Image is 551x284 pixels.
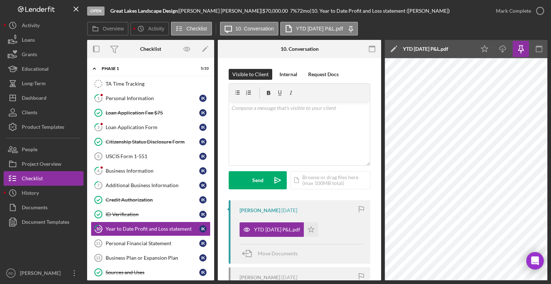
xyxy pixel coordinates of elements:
label: Checklist [187,26,207,32]
div: Loan Application Fee $75 [106,110,199,116]
button: Overview [87,22,128,36]
label: YTD [DATE] P&L.pdf [296,26,343,32]
div: I K [199,138,207,145]
button: Document Templates [4,215,83,229]
div: Year to Date Profit and Loss statement [106,226,199,232]
tspan: 3 [97,125,99,129]
tspan: 5 [97,154,99,159]
div: Dashboard [22,91,46,107]
tspan: 10 [96,226,101,231]
div: | [110,8,179,14]
span: Move Documents [258,250,298,256]
div: Checklist [22,171,43,188]
button: Internal [276,69,301,80]
tspan: 11 [96,241,100,246]
div: Open [87,7,105,16]
a: Clients [4,105,83,120]
div: Loan Application Form [106,124,199,130]
a: People [4,142,83,157]
a: Sources and UsesIK [91,265,211,280]
button: Mark Complete [489,4,547,18]
button: Loans [4,33,83,47]
div: Educational [22,62,49,78]
div: I K [199,109,207,116]
tspan: 12 [96,256,100,260]
button: Send [229,171,287,189]
div: Request Docs [308,69,339,80]
div: Documents [22,200,48,217]
div: Product Templates [22,120,64,136]
button: Move Documents [240,244,305,263]
div: I K [199,225,207,232]
a: 1Personal InformationIK [91,91,211,106]
div: USCIS Form 1-551 [106,153,199,159]
a: History [4,186,83,200]
button: BD[PERSON_NAME] [4,266,83,280]
div: TA Time Tracking [106,81,210,87]
a: Product Templates [4,120,83,134]
div: | 10. Year to Date Profit and Loss statement ([PERSON_NAME]) [310,8,450,14]
tspan: 7 [97,183,100,188]
div: Business Information [106,168,199,174]
div: [PERSON_NAME] [PERSON_NAME] | [179,8,262,14]
button: Project Overview [4,157,83,171]
div: Visible to Client [232,69,269,80]
div: History [22,186,39,202]
div: Long-Term [22,76,46,92]
div: Checklist [140,46,161,52]
button: Documents [4,200,83,215]
a: 5USCIS Form 1-551IK [91,149,211,164]
div: Clients [22,105,37,122]
div: I K [199,211,207,218]
div: 5 / 33 [196,66,209,71]
div: Phase 1 [102,66,191,71]
div: Document Templates [22,215,69,231]
div: Business Plan or Expansion Plan [106,255,199,261]
button: Checklist [171,22,212,36]
a: 12Business Plan or Expansion PlanIK [91,251,211,265]
a: 3Loan Application FormIK [91,120,211,135]
tspan: 1 [97,96,99,100]
button: Request Docs [305,69,342,80]
a: Dashboard [4,91,83,105]
div: I K [199,269,207,276]
div: [PERSON_NAME] [240,207,280,213]
a: Checklist [4,171,83,186]
button: Long-Term [4,76,83,91]
div: YTD [DATE] P&L.pdf [403,46,448,52]
button: Activity [4,18,83,33]
a: Loan Application Fee $75IK [91,106,211,120]
div: 7 % [290,8,297,14]
div: Sources and Uses [106,269,199,275]
div: People [22,142,37,159]
div: Project Overview [22,157,61,173]
a: 7Additional Business InformationIK [91,178,211,193]
div: ID Verification [106,211,199,217]
div: Open Intercom Messenger [526,252,544,269]
label: 10. Conversation [236,26,274,32]
div: Activity [22,18,40,34]
tspan: 6 [97,168,100,173]
a: Grants [4,47,83,62]
a: ID VerificationIK [91,207,211,222]
time: 2025-07-23 20:56 [281,207,297,213]
div: Internal [279,69,297,80]
div: I K [199,95,207,102]
div: I K [199,124,207,131]
button: YTD [DATE] P&L.pdf [240,222,318,237]
div: I K [199,196,207,203]
label: Overview [103,26,124,32]
b: Great Lakes Landscape Design [110,8,178,14]
div: I K [199,153,207,160]
div: [PERSON_NAME] [240,275,280,280]
div: YTD [DATE] P&L.pdf [254,227,300,232]
a: TA Time Tracking [91,77,211,91]
div: Mark Complete [496,4,531,18]
div: I K [199,254,207,262]
a: 11Personal Financial StatementIK [91,236,211,251]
